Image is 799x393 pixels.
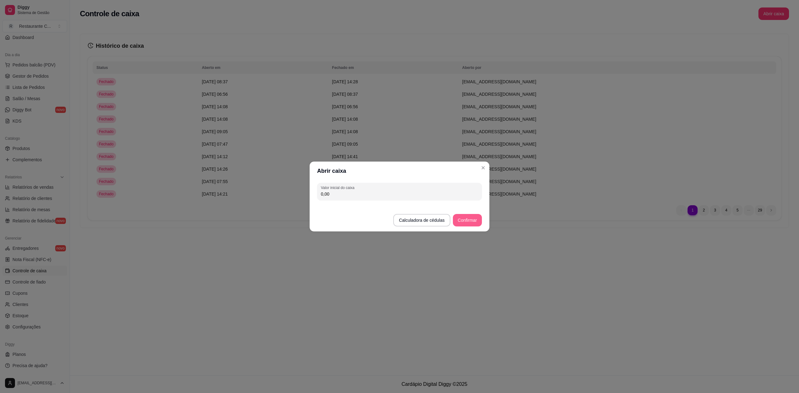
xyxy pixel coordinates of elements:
[310,162,489,180] header: Abrir caixa
[393,214,450,226] button: Calculadora de cédulas
[453,214,482,226] button: Confirmar
[321,185,356,190] label: Valor inicial do caixa
[478,163,488,173] button: Close
[321,191,478,197] input: Valor inicial do caixa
